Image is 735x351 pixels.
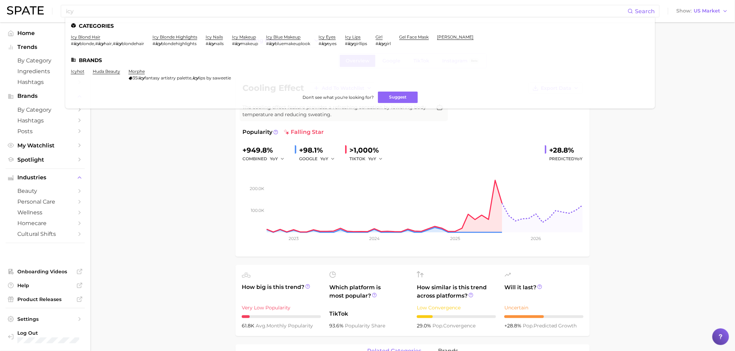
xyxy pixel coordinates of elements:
[275,41,311,46] span: bluemakeuplook
[17,268,73,275] span: Onboarding Videos
[329,310,408,318] span: TikTok
[133,75,139,80] span: 35i
[113,41,116,46] span: #
[575,156,583,161] span: YoY
[17,117,73,124] span: Hashtags
[139,75,144,80] em: icy
[6,115,85,126] a: Hashtags
[322,41,328,46] em: icy
[206,41,208,46] span: #
[17,156,73,163] span: Spotlight
[504,283,584,300] span: Will it last?
[71,69,84,74] a: icyhot
[504,315,584,318] div: 5 / 10
[144,75,191,80] span: fantasy artistry palette
[6,294,85,305] a: Product Releases
[17,142,73,149] span: My Watchlist
[65,5,628,17] input: Search here for a brand, industry, or ingredient
[242,283,321,300] span: How big is this trend?
[349,146,379,154] span: >1,000%
[242,104,431,118] span: The cooling effect feature provides a refreshing sensation by lowering body temperature and reduc...
[6,280,85,291] a: Help
[6,196,85,207] a: personal care
[17,57,73,64] span: by Category
[155,41,161,46] em: icy
[417,323,432,329] span: 29.0%
[6,77,85,87] a: Hashtags
[6,186,85,196] a: beauty
[17,30,73,36] span: Home
[270,156,278,162] span: YoY
[17,330,82,336] span: Log Out
[319,34,336,40] a: icy eyes
[345,323,385,329] span: popularity share
[104,41,112,46] span: hair
[270,155,285,163] button: YoY
[206,34,223,40] a: icy nails
[17,106,73,113] span: by Category
[437,34,474,40] a: [PERSON_NAME]
[74,41,80,46] em: icy
[269,41,275,46] em: icy
[129,69,145,74] a: morphe
[368,156,376,162] span: YoY
[6,266,85,277] a: Onboarding Videos
[284,129,289,135] img: falling star
[6,314,85,324] a: Settings
[6,154,85,165] a: Spotlight
[368,155,383,163] button: YoY
[161,41,197,46] span: blondehighlights
[6,229,85,239] a: cultural shifts
[6,218,85,229] a: homecare
[450,236,460,241] tspan: 2025
[320,156,328,162] span: YoY
[152,34,197,40] a: icy blonde highlights
[242,323,256,329] span: 61.8k
[242,303,321,312] div: Very Low Popularity
[242,155,289,163] div: combined
[71,23,650,29] li: Categories
[6,172,85,183] button: Industries
[6,28,85,38] a: Home
[17,282,73,289] span: Help
[17,231,73,237] span: cultural shifts
[17,174,73,181] span: Industries
[17,296,73,302] span: Product Releases
[95,41,98,46] span: #
[192,75,198,80] em: icy
[116,41,122,46] em: icy
[7,6,44,15] img: SPATE
[242,145,289,156] div: +949.8%
[98,41,104,46] em: icy
[93,69,120,74] a: huda beauty
[241,41,258,46] span: makeup
[369,236,380,241] tspan: 2024
[432,323,476,329] span: convergence
[80,41,94,46] span: blonde
[417,315,496,318] div: 2 / 10
[6,104,85,115] a: by Category
[17,93,73,99] span: Brands
[504,323,523,329] span: +28.8%
[232,34,256,40] a: icy makeup
[198,75,231,80] span: lips by saweetie
[71,34,100,40] a: icy blond hair
[379,41,385,46] em: icy
[328,41,337,46] span: eyes
[531,236,541,241] tspan: 2026
[417,283,496,300] span: How similar is this trend across platforms?
[6,140,85,151] a: My Watchlist
[17,209,73,216] span: wellness
[694,9,720,13] span: US Market
[256,323,266,329] abbr: average
[376,41,379,46] span: #
[284,128,324,136] span: falling star
[17,79,73,85] span: Hashtags
[266,41,269,46] span: #
[266,34,301,40] a: icy blue makeup
[523,323,534,329] abbr: popularity index
[329,283,408,306] span: Which platform is most popular?
[6,55,85,66] a: by Category
[523,323,577,329] span: predicted growth
[17,128,73,135] span: Posts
